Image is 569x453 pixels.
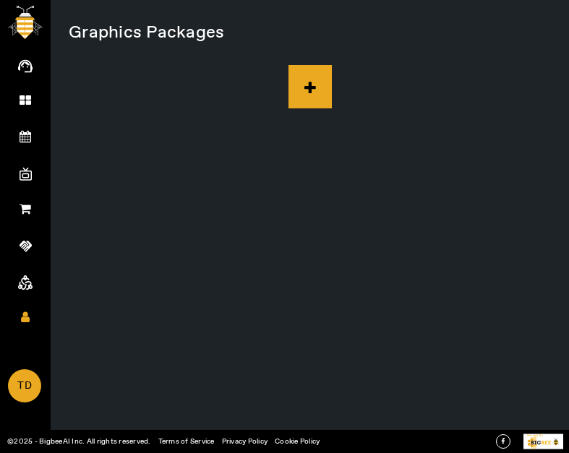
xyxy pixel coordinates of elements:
span: TD [9,371,40,402]
tspan: P [527,433,529,437]
a: TD [8,369,41,402]
tspan: ed By [535,433,543,437]
a: ©2025 - BigbeeAI Inc. All rights reserved. [7,436,151,446]
tspan: owe [529,433,534,437]
tspan: r [534,433,536,437]
a: Terms of Service [158,436,215,446]
img: bigbee-logo.png [8,6,43,39]
div: Graphics Packages [69,25,299,40]
a: Privacy Policy [222,436,268,446]
a: Cookie Policy [275,436,320,446]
